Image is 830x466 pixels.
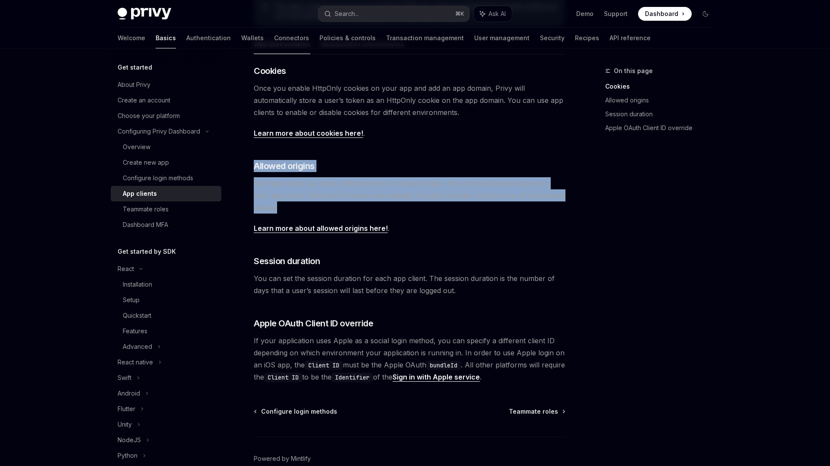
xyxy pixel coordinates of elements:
[111,308,221,323] a: Quickstart
[111,155,221,170] a: Create new app
[118,357,153,367] div: React native
[386,28,464,48] a: Transaction management
[254,127,565,139] span: .
[118,62,152,73] h5: Get started
[118,111,180,121] div: Choose your platform
[488,10,506,18] span: Ask AI
[111,292,221,308] a: Setup
[118,404,135,414] div: Flutter
[274,28,309,48] a: Connectors
[318,6,469,22] button: Search...⌘K
[118,80,150,90] div: About Privy
[254,317,373,329] span: Apple OAuth Client ID override
[393,373,480,382] a: Sign in with Apple service
[610,28,651,48] a: API reference
[605,107,719,121] a: Session duration
[254,82,565,118] span: Once you enable HttpOnly cookies on your app and add an app domain, Privy will automatically stor...
[118,28,145,48] a: Welcome
[118,8,171,20] img: dark logo
[118,450,137,461] div: Python
[123,295,140,305] div: Setup
[123,142,150,152] div: Overview
[111,186,221,201] a: App clients
[509,407,565,416] a: Teammate roles
[254,272,565,297] span: You can set the session duration for each app client. The session duration is the number of days ...
[605,121,719,135] a: Apple OAuth Client ID override
[264,373,302,382] code: Client ID
[305,361,343,370] code: Client ID
[575,28,599,48] a: Recipes
[123,173,193,183] div: Configure login methods
[118,419,132,430] div: Unity
[118,388,140,399] div: Android
[604,10,628,18] a: Support
[123,310,151,321] div: Quickstart
[123,204,169,214] div: Teammate roles
[118,373,131,383] div: Swift
[254,129,363,138] a: Learn more about cookies here!
[254,65,286,77] span: Cookies
[254,224,388,233] a: Learn more about allowed origins here!
[474,28,530,48] a: User management
[254,222,565,234] span: .
[614,66,653,76] span: On this page
[111,201,221,217] a: Teammate roles
[118,435,141,445] div: NodeJS
[118,246,176,257] h5: Get started by SDK
[261,407,337,416] span: Configure login methods
[111,217,221,233] a: Dashboard MFA
[540,28,565,48] a: Security
[111,170,221,186] a: Configure login methods
[255,407,337,416] a: Configure login methods
[645,10,678,18] span: Dashboard
[123,157,169,168] div: Create new app
[111,108,221,124] a: Choose your platform
[111,139,221,155] a: Overview
[576,10,594,18] a: Demo
[254,160,315,172] span: Allowed origins
[319,28,376,48] a: Policies & controls
[118,264,134,274] div: React
[254,255,320,267] span: Session duration
[638,7,692,21] a: Dashboard
[123,326,147,336] div: Features
[254,335,565,383] span: If your application uses Apple as a social login method, you can specify a different client ID de...
[186,28,231,48] a: Authentication
[156,28,176,48] a: Basics
[605,93,719,107] a: Allowed origins
[111,323,221,339] a: Features
[455,10,464,17] span: ⌘ K
[241,28,264,48] a: Wallets
[474,6,512,22] button: Ask AI
[605,80,719,93] a: Cookies
[332,373,373,382] code: Identifier
[118,95,170,105] div: Create an account
[335,9,359,19] div: Search...
[426,361,461,370] code: bundleId
[111,77,221,93] a: About Privy
[111,277,221,292] a: Installation
[254,177,565,214] span: Each app client can have a different set of allowed origins. You can set allowed origins on your ...
[118,126,200,137] div: Configuring Privy Dashboard
[111,93,221,108] a: Create an account
[254,454,311,463] a: Powered by Mintlify
[123,342,152,352] div: Advanced
[699,7,712,21] button: Toggle dark mode
[123,188,157,199] div: App clients
[123,279,152,290] div: Installation
[509,407,558,416] span: Teammate roles
[123,220,168,230] div: Dashboard MFA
